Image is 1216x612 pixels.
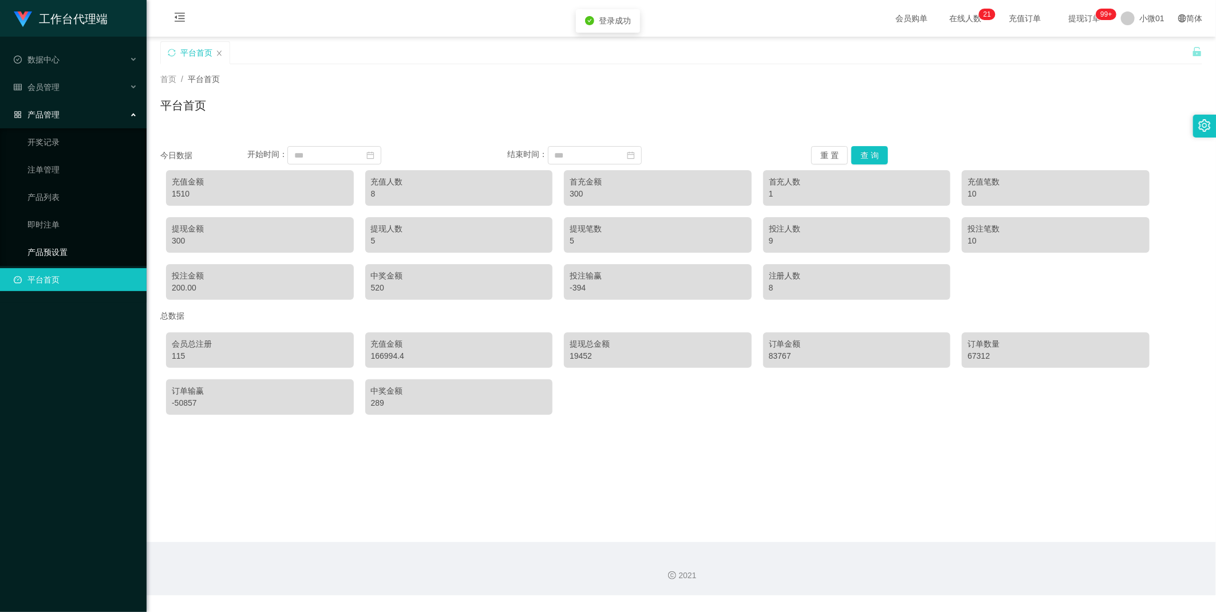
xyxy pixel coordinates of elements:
div: 200.00 [172,282,348,294]
div: 提现笔数 [570,223,746,235]
a: 开奖记录 [27,131,137,154]
i: 图标： 设置 [1198,119,1211,132]
div: 520 [371,282,547,294]
div: 83767 [769,350,945,362]
i: 图标： 解锁 [1192,46,1202,57]
h1: 平台首页 [160,97,206,114]
div: 首充人数 [769,176,945,188]
div: 投注输赢 [570,270,746,282]
a: 即时注单 [27,213,137,236]
sup: 21 [979,9,996,20]
div: 总数据 [160,305,1202,327]
div: 9 [769,235,945,247]
div: 10 [968,235,1144,247]
div: 67312 [968,350,1144,362]
font: 简体 [1186,14,1202,23]
div: 300 [570,188,746,200]
div: 投注笔数 [968,223,1144,235]
i: 图标： menu-fold [160,1,199,37]
div: 中奖金额 [371,270,547,282]
button: 查 询 [851,146,888,164]
div: 充值人数 [371,176,547,188]
a: 注单管理 [27,158,137,181]
i: 图标：check-circle [585,16,594,25]
font: 数据中心 [27,55,60,64]
div: 订单金额 [769,338,945,350]
div: 今日数据 [160,150,247,162]
i: 图标： 同步 [168,49,176,57]
i: 图标： 日历 [627,151,635,159]
span: 平台首页 [188,74,220,84]
div: 投注金额 [172,270,348,282]
div: 5 [371,235,547,247]
font: 2021 [678,571,696,580]
div: 提现总金额 [570,338,746,350]
div: 会员总注册 [172,338,348,350]
p: 1 [987,9,991,20]
div: 注册人数 [769,270,945,282]
span: 登录成功 [599,16,631,25]
div: 提现金额 [172,223,348,235]
div: 300 [172,235,348,247]
div: 订单数量 [968,338,1144,350]
div: 订单输赢 [172,385,348,397]
div: 19452 [570,350,746,362]
div: 5 [570,235,746,247]
font: 在线人数 [949,14,981,23]
div: 平台首页 [180,42,212,64]
div: 首充金额 [570,176,746,188]
font: 会员管理 [27,83,60,92]
a: 产品列表 [27,186,137,209]
div: -394 [570,282,746,294]
div: 1 [769,188,945,200]
div: 289 [371,397,547,409]
div: 提现人数 [371,223,547,235]
div: 中奖金额 [371,385,547,397]
div: 1510 [172,188,348,200]
div: 115 [172,350,348,362]
span: 结束时间： [508,150,548,159]
i: 图标： global [1178,14,1186,22]
font: 提现订单 [1068,14,1100,23]
p: 2 [984,9,988,20]
sup: 949 [1096,9,1116,20]
i: 图标： 日历 [366,151,374,159]
div: 10 [968,188,1144,200]
i: 图标： AppStore-O [14,111,22,119]
span: 首页 [160,74,176,84]
span: 开始时间： [247,150,287,159]
div: 充值金额 [371,338,547,350]
img: logo.9652507e.png [14,11,32,28]
h1: 工作台代理端 [39,1,108,37]
i: 图标： check-circle-o [14,56,22,64]
i: 图标： 版权所有 [668,571,676,579]
a: 图标： 仪表板平台首页 [14,268,137,291]
div: 8 [371,188,547,200]
span: / [181,74,183,84]
div: 投注人数 [769,223,945,235]
div: 8 [769,282,945,294]
font: 充值订单 [1009,14,1041,23]
a: 工作台代理端 [14,14,108,23]
div: -50857 [172,397,348,409]
i: 图标： 关闭 [216,50,223,57]
div: 充值笔数 [968,176,1144,188]
font: 产品管理 [27,110,60,119]
a: 产品预设置 [27,241,137,264]
i: 图标： table [14,83,22,91]
button: 重 置 [811,146,848,164]
div: 166994.4 [371,350,547,362]
div: 充值金额 [172,176,348,188]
